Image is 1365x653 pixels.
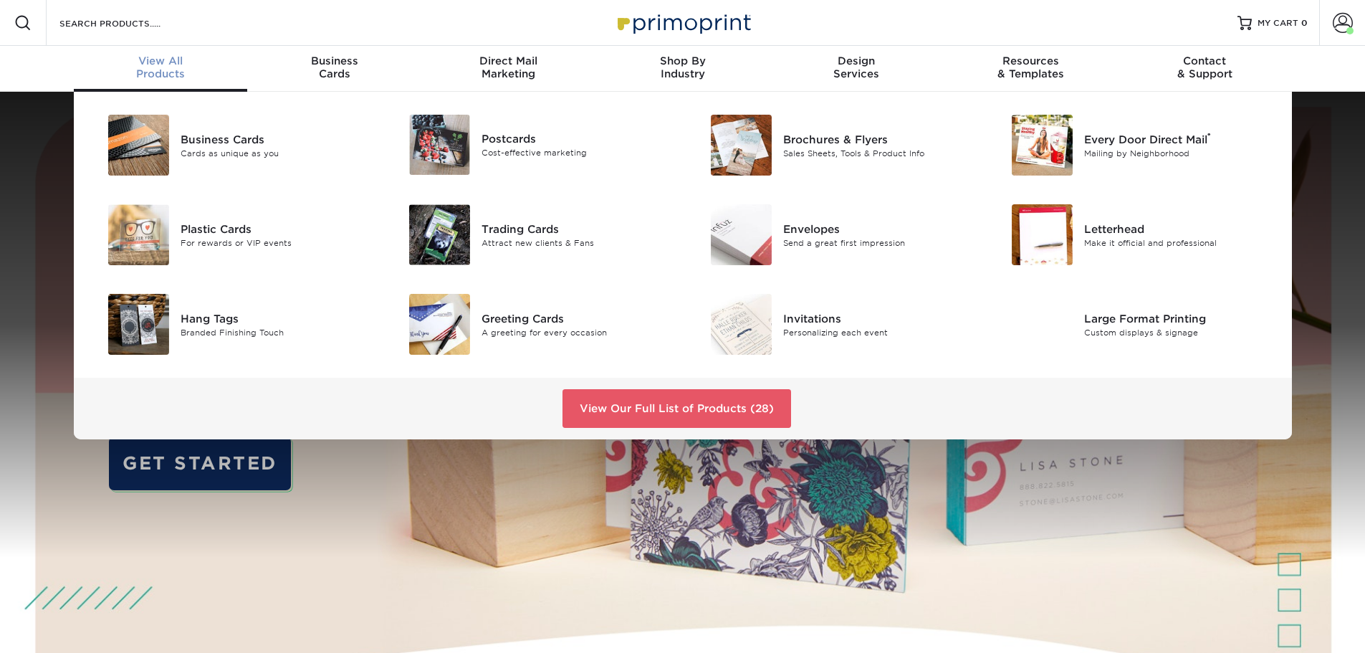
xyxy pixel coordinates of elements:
[1118,46,1292,92] a: Contact& Support
[482,326,671,338] div: A greeting for every occasion
[1118,54,1292,67] span: Contact
[595,54,770,80] div: Industry
[944,54,1118,67] span: Resources
[770,54,944,67] span: Design
[1301,18,1308,28] span: 0
[74,46,248,92] a: View AllProducts
[1084,310,1274,326] div: Large Format Printing
[783,310,973,326] div: Invitations
[392,199,672,271] a: Trading Cards Trading Cards Attract new clients & Fans
[181,310,370,326] div: Hang Tags
[1084,131,1274,147] div: Every Door Direct Mail
[421,54,595,67] span: Direct Mail
[783,237,973,249] div: Send a great first impression
[91,288,371,361] a: Hang Tags Hang Tags Branded Finishing Touch
[611,7,755,38] img: Primoprint
[482,310,671,326] div: Greeting Cards
[74,54,248,80] div: Products
[247,46,421,92] a: BusinessCards
[783,131,973,147] div: Brochures & Flyers
[181,147,370,159] div: Cards as unique as you
[482,147,671,159] div: Cost-effective marketing
[783,326,973,338] div: Personalizing each event
[1258,17,1298,29] span: MY CART
[1084,147,1274,159] div: Mailing by Neighborhood
[995,199,1275,271] a: Letterhead Letterhead Make it official and professional
[711,115,772,176] img: Brochures & Flyers
[1012,115,1073,176] img: Every Door Direct Mail
[694,109,974,181] a: Brochures & Flyers Brochures & Flyers Sales Sheets, Tools & Product Info
[108,204,169,265] img: Plastic Cards
[995,288,1275,361] a: Large Format Printing Large Format Printing Custom displays & signage
[944,54,1118,80] div: & Templates
[91,199,371,271] a: Plastic Cards Plastic Cards For rewards or VIP events
[482,221,671,237] div: Trading Cards
[91,109,371,181] a: Business Cards Business Cards Cards as unique as you
[783,221,973,237] div: Envelopes
[1084,326,1274,338] div: Custom displays & signage
[595,54,770,67] span: Shop By
[711,204,772,265] img: Envelopes
[1012,204,1073,265] img: Letterhead
[247,54,421,80] div: Cards
[181,221,370,237] div: Plastic Cards
[247,54,421,67] span: Business
[1207,131,1211,141] sup: ®
[58,14,198,32] input: SEARCH PRODUCTS.....
[421,54,595,80] div: Marketing
[783,147,973,159] div: Sales Sheets, Tools & Product Info
[1118,54,1292,80] div: & Support
[409,115,470,175] img: Postcards
[482,237,671,249] div: Attract new clients & Fans
[770,54,944,80] div: Services
[1084,221,1274,237] div: Letterhead
[181,326,370,338] div: Branded Finishing Touch
[1084,237,1274,249] div: Make it official and professional
[482,131,671,147] div: Postcards
[108,115,169,176] img: Business Cards
[944,46,1118,92] a: Resources& Templates
[421,46,595,92] a: Direct MailMarketing
[562,389,791,428] a: View Our Full List of Products (28)
[108,294,169,355] img: Hang Tags
[409,294,470,355] img: Greeting Cards
[694,288,974,361] a: Invitations Invitations Personalizing each event
[770,46,944,92] a: DesignServices
[181,131,370,147] div: Business Cards
[74,54,248,67] span: View All
[595,46,770,92] a: Shop ByIndustry
[181,237,370,249] div: For rewards or VIP events
[392,288,672,361] a: Greeting Cards Greeting Cards A greeting for every occasion
[711,294,772,355] img: Invitations
[1012,294,1073,355] img: Large Format Printing
[694,199,974,271] a: Envelopes Envelopes Send a great first impression
[995,109,1275,181] a: Every Door Direct Mail Every Door Direct Mail® Mailing by Neighborhood
[392,109,672,181] a: Postcards Postcards Cost-effective marketing
[409,204,470,265] img: Trading Cards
